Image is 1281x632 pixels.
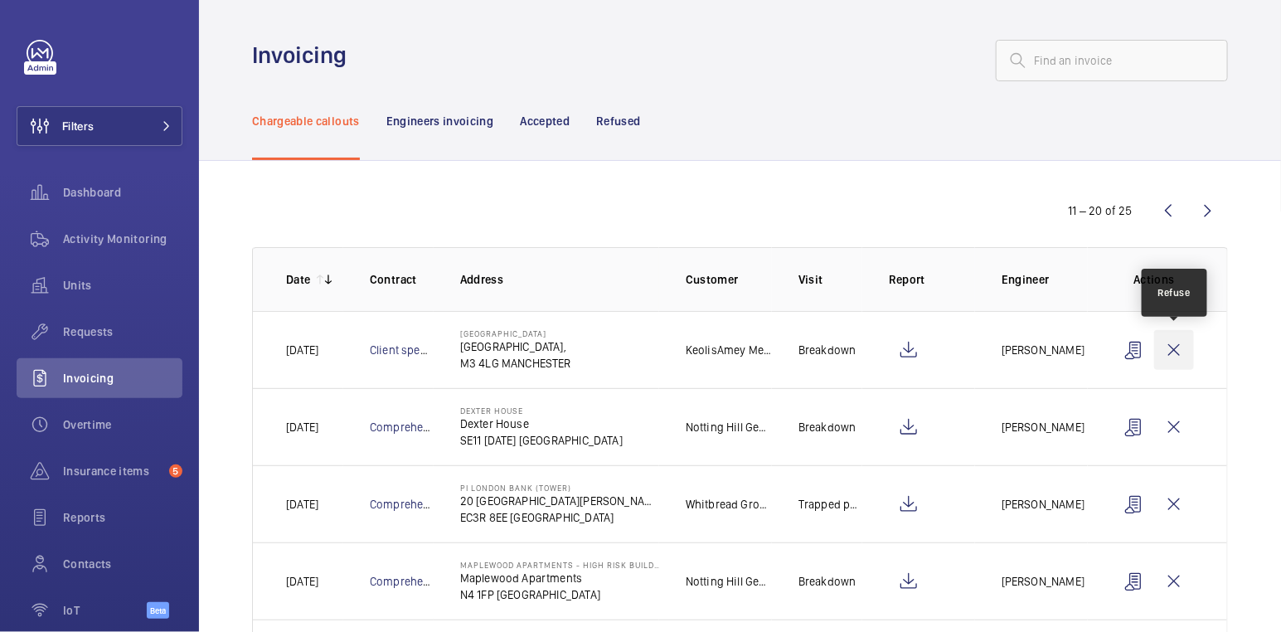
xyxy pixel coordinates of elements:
[286,496,318,513] p: [DATE]
[386,113,494,129] p: Engineers invoicing
[1002,419,1084,435] p: [PERSON_NAME]
[252,113,360,129] p: Chargeable callouts
[460,570,659,586] p: Maplewood Apartments
[460,338,571,355] p: [GEOGRAPHIC_DATA],
[1002,271,1088,288] p: Engineer
[1069,202,1133,219] div: 11 – 20 of 25
[686,342,772,358] p: KeolisAmey Metrolink
[686,419,772,435] p: Notting Hill Genesis
[686,573,772,590] p: Notting Hill Genesis
[17,106,182,146] button: Filters
[63,602,147,619] span: IoT
[63,184,182,201] span: Dashboard
[460,271,659,288] p: Address
[460,432,623,449] p: SE11 [DATE] [GEOGRAPHIC_DATA]
[286,573,318,590] p: [DATE]
[889,271,975,288] p: Report
[798,342,856,358] p: Breakdown
[460,483,659,493] p: PI London Bank (Tower)
[370,343,444,357] a: Client specific
[370,498,451,511] a: Comprehensive
[63,277,182,294] span: Units
[798,573,856,590] p: Breakdown
[1158,285,1191,300] div: Refuse
[798,496,862,513] p: Trapped passenger
[1002,496,1084,513] p: [PERSON_NAME]
[460,328,571,338] p: [GEOGRAPHIC_DATA]
[460,355,571,372] p: M3 4LG MANCHESTER
[460,493,659,509] p: 20 [GEOGRAPHIC_DATA][PERSON_NAME][PERSON_NAME]
[63,416,182,433] span: Overtime
[286,419,318,435] p: [DATE]
[169,464,182,478] span: 5
[686,271,772,288] p: Customer
[596,113,640,129] p: Refused
[460,509,659,526] p: EC3R 8EE [GEOGRAPHIC_DATA]
[370,421,451,434] a: Comprehensive
[1002,573,1084,590] p: [PERSON_NAME]
[798,419,856,435] p: Breakdown
[370,575,451,588] a: Comprehensive
[370,271,434,288] p: Contract
[460,560,659,570] p: Maplewood Apartments - High Risk Building
[63,509,182,526] span: Reports
[286,342,318,358] p: [DATE]
[996,40,1228,81] input: Find an invoice
[1002,342,1084,358] p: [PERSON_NAME]
[798,271,862,288] p: Visit
[63,323,182,340] span: Requests
[1114,271,1194,288] p: Actions
[460,406,623,416] p: Dexter House
[147,602,169,619] span: Beta
[62,118,94,134] span: Filters
[252,40,357,70] h1: Invoicing
[520,113,570,129] p: Accepted
[63,231,182,247] span: Activity Monitoring
[63,463,163,479] span: Insurance items
[63,556,182,572] span: Contacts
[686,496,772,513] p: Whitbread Group PLC
[286,271,310,288] p: Date
[460,586,659,603] p: N4 1FP [GEOGRAPHIC_DATA]
[460,416,623,432] p: Dexter House
[63,370,182,386] span: Invoicing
